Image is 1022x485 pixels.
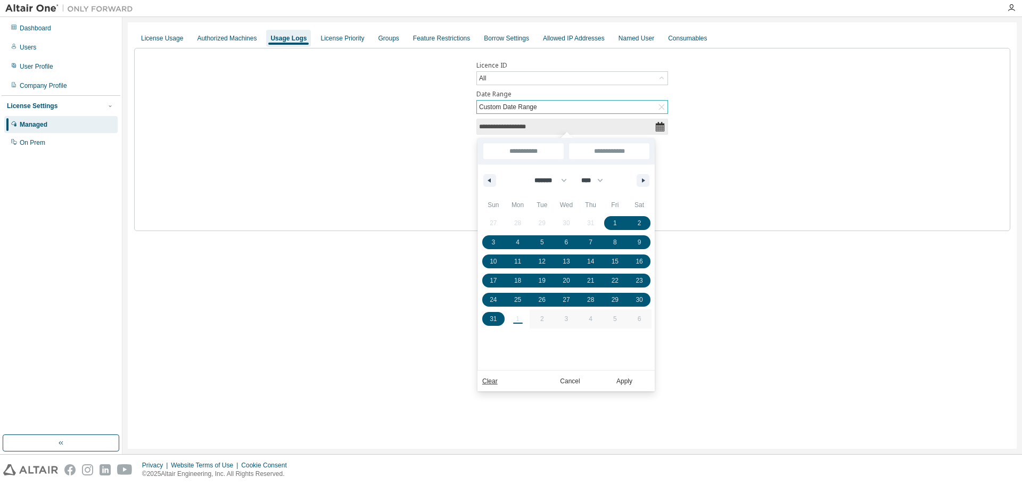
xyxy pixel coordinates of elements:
label: Licence ID [476,61,668,70]
span: Wed [554,196,579,213]
button: 25 [506,290,530,309]
span: 7 [589,233,592,252]
span: Tue [530,196,554,213]
span: 25 [514,290,521,309]
label: Date Range [476,90,668,98]
button: 26 [530,290,554,309]
span: 2 [638,213,641,233]
button: 4 [506,233,530,252]
span: Fri [603,196,628,213]
span: 5 [540,233,544,252]
button: 28 [579,290,603,309]
span: Last Week [477,202,488,229]
div: Named User [619,34,654,43]
img: Altair One [5,3,138,14]
span: 13 [563,252,570,271]
img: instagram.svg [82,464,93,475]
span: 8 [613,233,617,252]
div: Groups [378,34,399,43]
span: Sun [481,196,506,213]
span: Thu [579,196,603,213]
div: Allowed IP Addresses [543,34,605,43]
div: Company Profile [20,81,67,90]
div: Custom Date Range [477,101,667,113]
span: Last Month [477,257,488,285]
div: Feature Restrictions [413,34,470,43]
span: 30 [636,290,642,309]
span: 26 [539,290,546,309]
div: On Prem [20,138,45,147]
span: 22 [612,271,619,290]
div: Website Terms of Use [171,461,241,470]
span: 6 [565,233,568,252]
div: All [477,72,667,85]
div: Borrow Settings [484,34,529,43]
span: Sat [627,196,652,213]
span: 19 [539,271,546,290]
span: 11 [514,252,521,271]
span: 12 [539,252,546,271]
p: © 2025 Altair Engineering, Inc. All Rights Reserved. [142,470,293,479]
span: [DATE] [477,138,488,156]
button: 10 [481,252,506,271]
div: License Settings [7,102,57,110]
span: 9 [638,233,641,252]
div: License Priority [320,34,364,43]
div: Authorized Machines [197,34,257,43]
div: Users [20,43,36,52]
img: facebook.svg [64,464,76,475]
button: 27 [554,290,579,309]
div: User Profile [20,62,53,71]
a: Clear [482,376,498,387]
span: 10 [490,252,497,271]
span: 28 [587,290,594,309]
span: 4 [516,233,520,252]
button: 14 [579,252,603,271]
button: 13 [554,252,579,271]
button: 21 [579,271,603,290]
button: 18 [506,271,530,290]
button: 30 [627,290,652,309]
span: 15 [612,252,619,271]
img: linkedin.svg [100,464,111,475]
button: 31 [481,309,506,328]
span: 31 [490,309,497,328]
button: 16 [627,252,652,271]
button: 5 [530,233,554,252]
button: 15 [603,252,628,271]
img: youtube.svg [117,464,133,475]
div: Privacy [142,461,171,470]
span: 16 [636,252,642,271]
span: 17 [490,271,497,290]
span: This Week [477,174,488,202]
button: Cancel [545,376,596,387]
span: This Month [477,229,488,257]
span: 21 [587,271,594,290]
span: 14 [587,252,594,271]
span: 27 [563,290,570,309]
button: 19 [530,271,554,290]
button: 29 [603,290,628,309]
span: 20 [563,271,570,290]
button: 7 [579,233,603,252]
div: Consumables [668,34,707,43]
span: 29 [612,290,619,309]
div: Managed [20,120,47,129]
button: 3 [481,233,506,252]
div: License Usage [141,34,183,43]
button: 20 [554,271,579,290]
button: Apply [599,376,650,387]
button: 23 [627,271,652,290]
span: 1 [613,213,617,233]
button: 6 [554,233,579,252]
span: 18 [514,271,521,290]
img: altair_logo.svg [3,464,58,475]
button: 8 [603,233,628,252]
button: 24 [481,290,506,309]
button: 11 [506,252,530,271]
span: 23 [636,271,642,290]
span: 24 [490,290,497,309]
div: Custom Date Range [477,101,539,113]
button: 2 [627,213,652,233]
button: 1 [603,213,628,233]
